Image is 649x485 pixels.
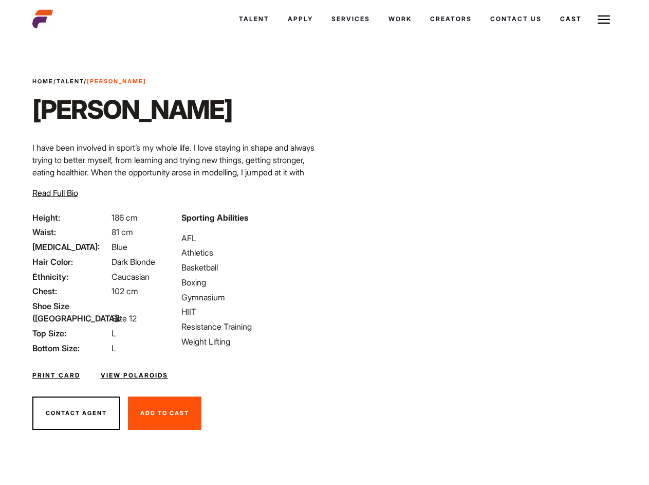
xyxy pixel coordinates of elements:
[32,342,109,354] span: Bottom Size:
[112,257,155,267] span: Dark Blonde
[32,327,109,339] span: Top Size:
[32,226,109,238] span: Waist:
[140,409,189,417] span: Add To Cast
[32,94,232,125] h1: [PERSON_NAME]
[32,285,109,297] span: Chest:
[32,271,109,283] span: Ethnicity:
[32,256,109,268] span: Hair Color:
[279,5,322,33] a: Apply
[32,241,109,253] span: [MEDICAL_DATA]:
[598,13,610,26] img: Burger icon
[101,371,168,380] a: View Polaroids
[481,5,551,33] a: Contact Us
[32,211,109,224] span: Height:
[112,343,116,353] span: L
[181,232,318,244] li: AFL
[322,5,379,33] a: Services
[181,261,318,274] li: Basketball
[128,397,201,430] button: Add To Cast
[181,246,318,259] li: Athletics
[32,397,120,430] button: Contact Agent
[181,212,248,223] strong: Sporting Abilities
[112,272,150,282] span: Caucasian
[112,212,138,223] span: 186 cm
[112,227,133,237] span: 81 cm
[32,78,53,85] a: Home
[112,242,127,252] span: Blue
[230,5,279,33] a: Talent
[32,371,80,380] a: Print Card
[57,78,84,85] a: Talent
[32,187,78,199] button: Read Full Bio
[181,291,318,303] li: Gymnasium
[421,5,481,33] a: Creators
[112,328,116,338] span: L
[181,306,318,318] li: HIIT
[32,77,146,86] span: / /
[379,5,421,33] a: Work
[112,286,138,296] span: 102 cm
[32,9,53,29] img: cropped-aefm-brand-fav-22-square.png
[181,276,318,289] li: Boxing
[87,78,146,85] strong: [PERSON_NAME]
[112,313,137,324] span: Size 12
[32,188,78,198] span: Read Full Bio
[32,141,319,240] p: I have been involved in sport’s my whole life. I love staying in shape and always trying to bette...
[32,300,109,325] span: Shoe Size ([GEOGRAPHIC_DATA]):
[181,320,318,333] li: Resistance Training
[551,5,591,33] a: Cast
[181,335,318,348] li: Weight Lifting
